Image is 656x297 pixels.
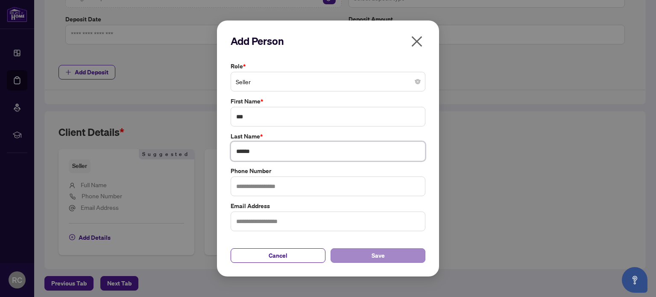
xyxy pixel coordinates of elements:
label: Last Name [231,132,425,141]
label: First Name [231,97,425,106]
span: Seller [236,74,420,90]
h2: Add Person [231,34,425,48]
span: Cancel [269,249,287,262]
label: Email Address [231,201,425,211]
span: close [410,35,424,48]
button: Save [331,248,425,263]
span: Save [372,249,385,262]
label: Phone Number [231,166,425,176]
button: Open asap [622,267,647,293]
span: close-circle [415,79,420,84]
button: Cancel [231,248,325,263]
label: Role [231,62,425,71]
